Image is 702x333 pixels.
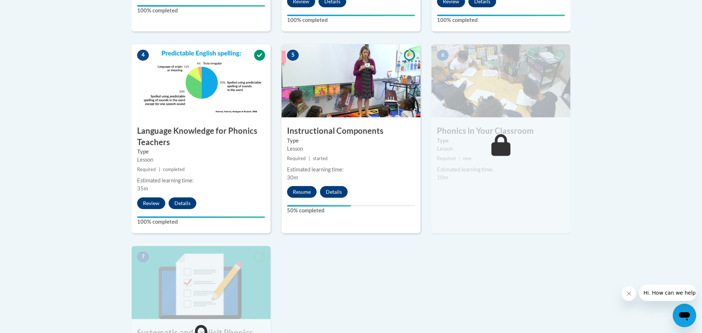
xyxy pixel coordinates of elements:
iframe: Close message [622,286,636,301]
div: Your progress [137,5,265,7]
span: | [309,156,310,161]
span: 4 [137,50,149,61]
label: 100% completed [137,218,265,226]
span: 30m [287,174,298,181]
div: Lesson [287,145,415,153]
div: Lesson [137,156,265,164]
span: Hi. How can we help? [4,5,59,11]
span: 6 [437,50,449,61]
span: new [463,156,472,161]
span: completed [163,167,185,172]
div: Estimated learning time: [137,177,265,185]
span: | [458,156,460,161]
span: Required [137,167,156,172]
label: 50% completed [287,207,415,215]
span: | [159,167,160,172]
h3: Instructional Components [282,125,420,137]
button: Review [137,197,165,209]
span: 5 [287,50,299,61]
div: Estimated learning time: [287,166,415,174]
span: Required [287,156,306,161]
label: Type [137,148,265,156]
label: Type [287,137,415,145]
img: Course Image [132,246,271,319]
div: Lesson [437,145,565,153]
h3: Phonics in Your Classroom [431,125,570,137]
img: Course Image [132,44,271,117]
div: Your progress [287,15,415,16]
iframe: Message from company [639,285,696,301]
label: 100% completed [437,16,565,24]
span: 10m [437,174,448,181]
div: Your progress [137,216,265,218]
span: 7 [137,251,149,262]
label: 100% completed [287,16,415,24]
img: Course Image [431,44,570,117]
div: Your progress [287,205,351,207]
button: Details [320,186,348,198]
button: Resume [287,186,317,198]
label: 100% completed [137,7,265,15]
button: Details [169,197,196,209]
iframe: Button to launch messaging window [673,304,696,327]
span: Required [437,156,456,161]
img: Course Image [282,44,420,117]
label: Type [437,137,565,145]
div: Estimated learning time: [437,166,565,174]
div: Your progress [437,15,565,16]
h3: Language Knowledge for Phonics Teachers [132,125,271,148]
span: 35m [137,185,148,192]
span: started [313,156,328,161]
